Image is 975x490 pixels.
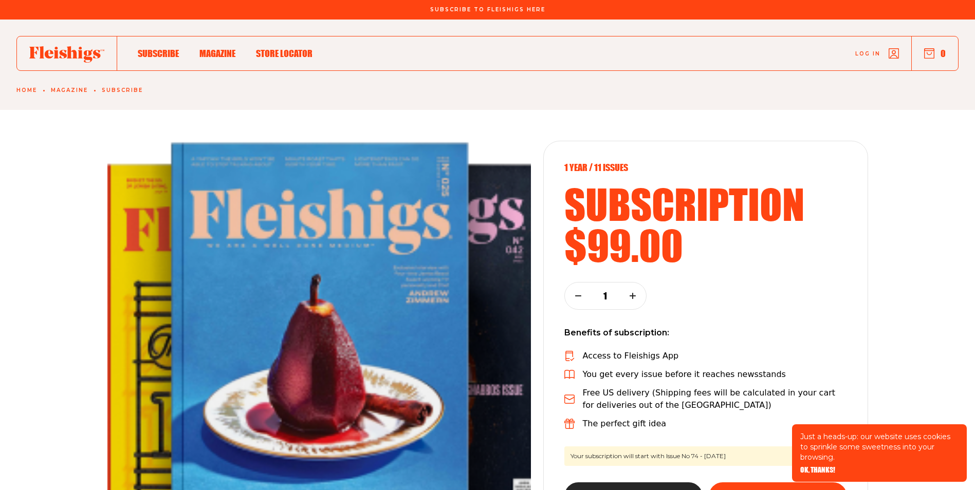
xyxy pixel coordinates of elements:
[430,7,545,13] span: Subscribe To Fleishigs Here
[583,368,786,381] p: You get every issue before it reaches newsstands
[102,87,143,93] a: Subscribe
[138,46,179,60] a: Subscribe
[51,87,88,93] a: Magazine
[564,224,847,266] h2: $99.00
[583,350,679,362] p: Access to Fleishigs App
[564,162,847,173] p: 1 year / 11 Issues
[16,87,37,93] a: Home
[583,418,667,430] p: The perfect gift idea
[800,466,835,474] button: OK, THANKS!
[564,446,847,466] span: Your subscription will start with Issue No 74 - [DATE]
[199,48,235,59] span: Magazine
[138,48,179,59] span: Subscribe
[564,183,847,224] h2: subscription
[256,46,312,60] a: Store locator
[855,48,899,59] a: Log in
[199,46,235,60] a: Magazine
[599,290,612,301] p: 1
[564,326,847,340] p: Benefits of subscription:
[800,431,959,462] p: Just a heads-up: our website uses cookies to sprinkle some sweetness into your browsing.
[256,48,312,59] span: Store locator
[924,48,946,59] button: 0
[428,7,547,12] a: Subscribe To Fleishigs Here
[583,387,847,411] p: Free US delivery (Shipping fees will be calculated in your cart for deliveries out of the [GEOGRA...
[855,50,880,58] span: Log in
